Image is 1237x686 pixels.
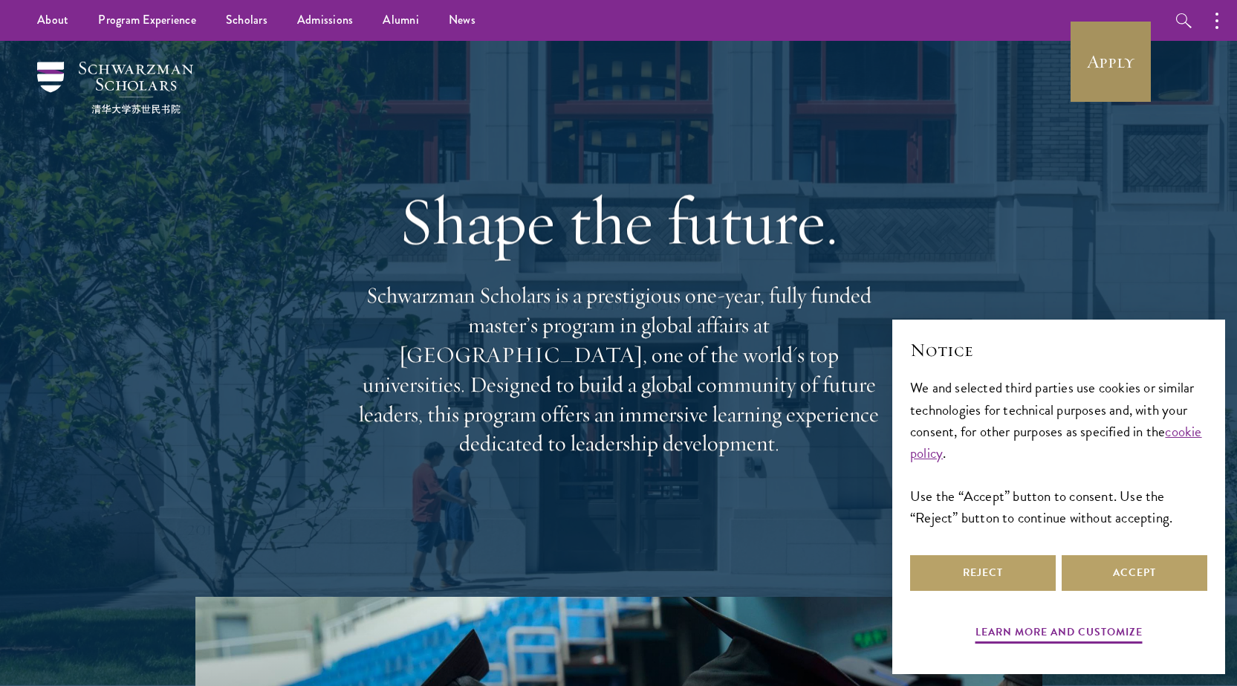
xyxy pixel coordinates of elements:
button: Learn more and customize [975,623,1143,646]
a: cookie policy [910,421,1202,464]
button: Reject [910,555,1056,591]
img: Schwarzman Scholars [37,62,193,114]
a: Apply [1069,20,1152,103]
h1: Shape the future. [351,179,886,262]
p: Schwarzman Scholars is a prestigious one-year, fully funded master’s program in global affairs at... [351,281,886,459]
button: Accept [1062,555,1207,591]
div: We and selected third parties use cookies or similar technologies for technical purposes and, wit... [910,377,1207,528]
h2: Notice [910,337,1207,363]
